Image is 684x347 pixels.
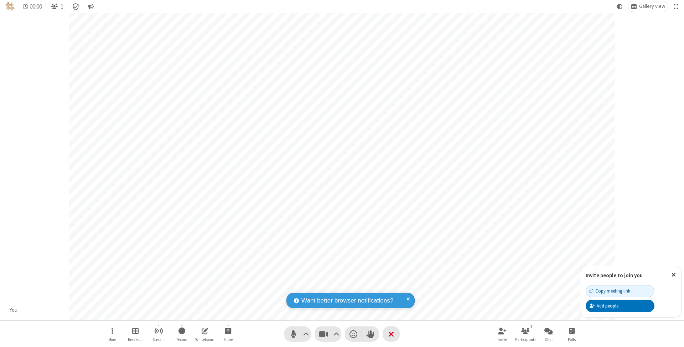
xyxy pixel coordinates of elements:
button: Open shared whiteboard [194,324,216,344]
button: Close popover [666,266,681,284]
button: Add people [586,300,654,312]
button: Start recording [171,324,192,344]
button: Open menu [102,324,123,344]
button: Change layout [628,1,668,12]
label: Invite people to join you [586,272,643,279]
div: Meeting details Encryption enabled [69,1,83,12]
span: Polls [568,337,576,342]
button: Audio settings [301,326,311,342]
span: Record [176,337,187,342]
span: Want better browser notifications? [301,296,393,305]
span: 1 [61,3,63,10]
button: Start streaming [148,324,169,344]
button: Mute (⌘+Shift+A) [284,326,311,342]
button: Manage Breakout Rooms [125,324,146,344]
span: Chat [545,337,553,342]
span: Gallery view [639,4,665,9]
button: End or leave meeting [383,326,400,342]
button: Raise hand [362,326,379,342]
button: Open participant list [48,1,66,12]
button: Video setting [332,326,341,342]
span: Share [223,337,233,342]
span: Invite [498,337,507,342]
button: Using system theme [614,1,626,12]
div: You [7,306,20,314]
button: Open chat [538,324,559,344]
span: Breakout [128,337,143,342]
span: Participants [515,337,536,342]
span: Stream [152,337,165,342]
button: Open participant list [515,324,536,344]
img: QA Selenium DO NOT DELETE OR CHANGE [6,2,14,11]
button: Conversation [85,1,97,12]
button: Copy meeting link [586,285,654,297]
button: Open poll [561,324,582,344]
button: Start sharing [217,324,239,344]
div: Copy meeting link [590,288,630,294]
button: Send a reaction [345,326,362,342]
span: 00:00 [30,3,42,10]
button: Invite participants (⌘+Shift+I) [492,324,513,344]
button: Stop video (⌘+Shift+V) [315,326,341,342]
div: Timer [20,1,45,12]
button: Fullscreen [671,1,682,12]
div: 1 [528,324,534,330]
span: More [108,337,116,342]
span: Whiteboard [195,337,214,342]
